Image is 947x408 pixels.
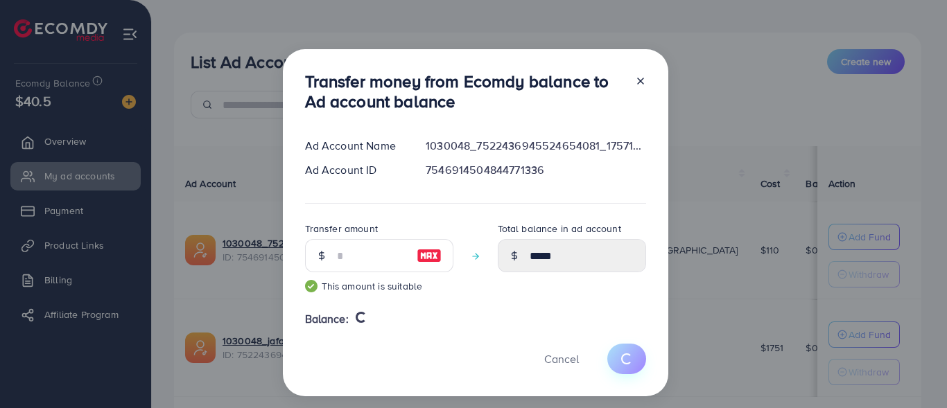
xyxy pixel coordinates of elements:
span: Cancel [544,351,579,366]
div: Ad Account ID [294,162,415,178]
span: Balance: [305,311,349,327]
iframe: Chat [888,346,937,398]
div: 1030048_7522436945524654081_1757153410313 [415,138,657,154]
img: guide [305,280,318,292]
label: Total balance in ad account [498,222,621,236]
h3: Transfer money from Ecomdy balance to Ad account balance [305,71,624,112]
small: This amount is suitable [305,279,453,293]
div: 7546914504844771336 [415,162,657,178]
button: Cancel [527,344,596,373]
label: Transfer amount [305,222,378,236]
div: Ad Account Name [294,138,415,154]
img: image [417,247,442,264]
